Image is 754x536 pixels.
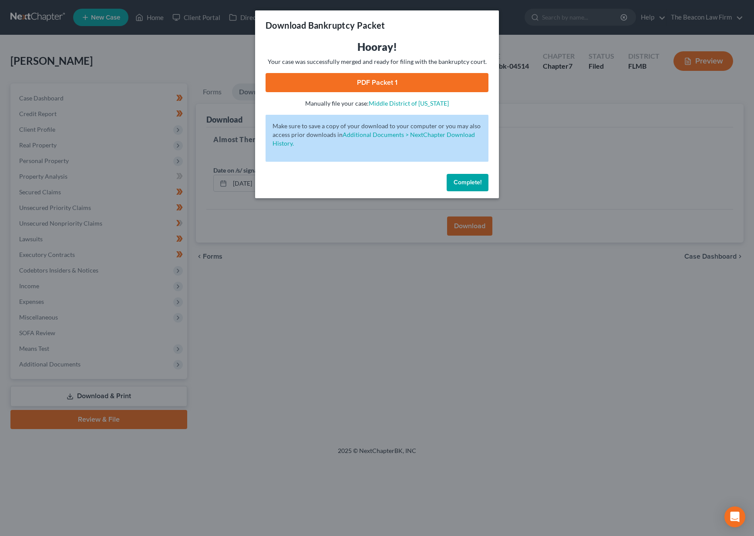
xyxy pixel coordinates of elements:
h3: Hooray! [266,40,488,54]
h3: Download Bankruptcy Packet [266,19,385,31]
p: Make sure to save a copy of your download to your computer or you may also access prior downloads in [273,122,481,148]
button: Complete! [447,174,488,191]
p: Your case was successfully merged and ready for filing with the bankruptcy court. [266,57,488,66]
p: Manually file your case: [266,99,488,108]
a: Additional Documents > NextChapter Download History. [273,131,475,147]
a: PDF Packet 1 [266,73,488,92]
span: Complete! [454,179,481,186]
a: Middle District of [US_STATE] [369,100,449,107]
div: Open Intercom Messenger [724,506,745,527]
